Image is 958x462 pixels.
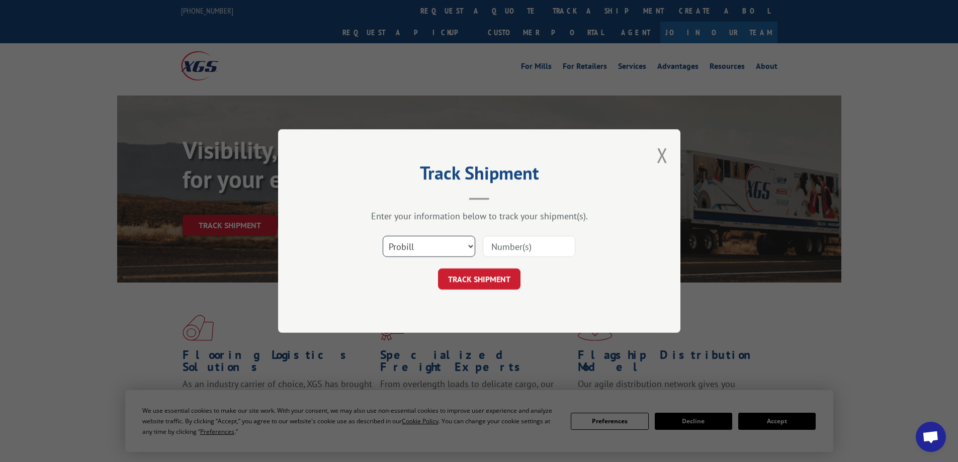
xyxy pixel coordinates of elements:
[916,422,946,452] div: Open chat
[657,142,668,168] button: Close modal
[328,166,630,185] h2: Track Shipment
[483,236,575,257] input: Number(s)
[438,268,520,290] button: TRACK SHIPMENT
[328,210,630,222] div: Enter your information below to track your shipment(s).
